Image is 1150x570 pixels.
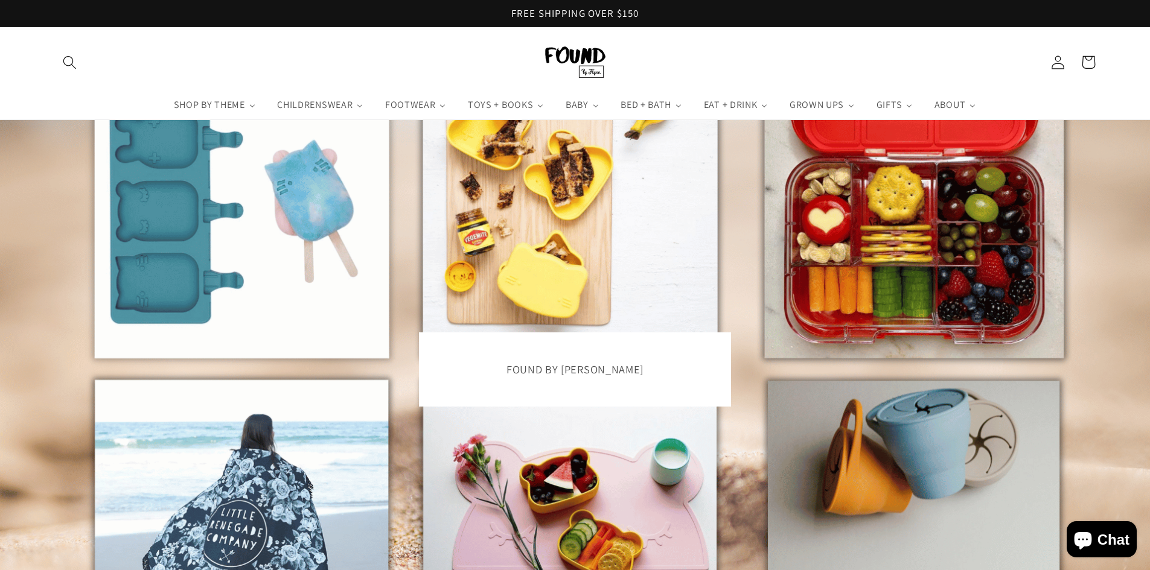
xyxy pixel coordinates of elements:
[545,46,605,78] img: FOUND By Flynn logo
[171,99,246,111] span: SHOP BY THEME
[267,90,375,119] a: CHILDRENSWEAR
[610,90,693,119] a: BED + BATH
[383,99,437,111] span: FOOTWEAR
[555,90,610,119] a: BABY
[275,99,354,111] span: CHILDRENSWEAR
[924,90,987,119] a: ABOUT
[163,90,267,119] a: SHOP BY THEME
[465,99,534,111] span: TOYS + BOOKS
[54,47,85,78] summary: Search
[779,90,866,119] a: GROWN UPS
[618,99,672,111] span: BED + BATH
[693,90,779,119] a: EAT + DRINK
[563,99,590,111] span: BABY
[1063,521,1140,560] inbox-online-store-chat: Shopify online store chat
[787,99,845,111] span: GROWN UPS
[932,99,966,111] span: ABOUT
[457,90,555,119] a: TOYS + BOOKS
[701,99,759,111] span: EAT + DRINK
[874,99,903,111] span: GIFTS
[506,362,644,376] span: FOUND BY [PERSON_NAME]
[866,90,924,119] a: GIFTS
[374,90,457,119] a: FOOTWEAR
